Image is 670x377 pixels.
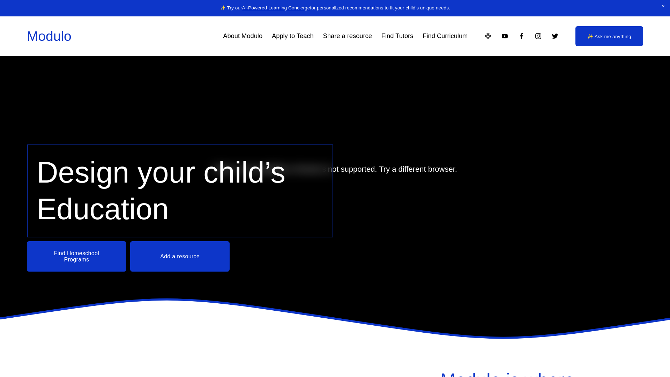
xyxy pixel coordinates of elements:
[484,32,492,40] a: Apple Podcasts
[381,30,414,43] a: Find Tutors
[223,30,262,43] a: About Modulo
[27,241,126,272] a: Find Homeschool Programs
[323,30,372,43] a: Share a resource
[535,32,542,40] a: Instagram
[551,32,559,40] a: Twitter
[130,241,230,272] a: Add a resource
[242,5,310,10] a: AI-Powered Learning Concierge
[272,30,314,43] a: Apply to Teach
[37,156,293,226] span: Design your child’s Education
[575,26,643,46] a: ✨ Ask me anything
[27,29,72,44] a: Modulo
[423,30,468,43] a: Find Curriculum
[501,32,508,40] a: YouTube
[518,32,525,40] a: Facebook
